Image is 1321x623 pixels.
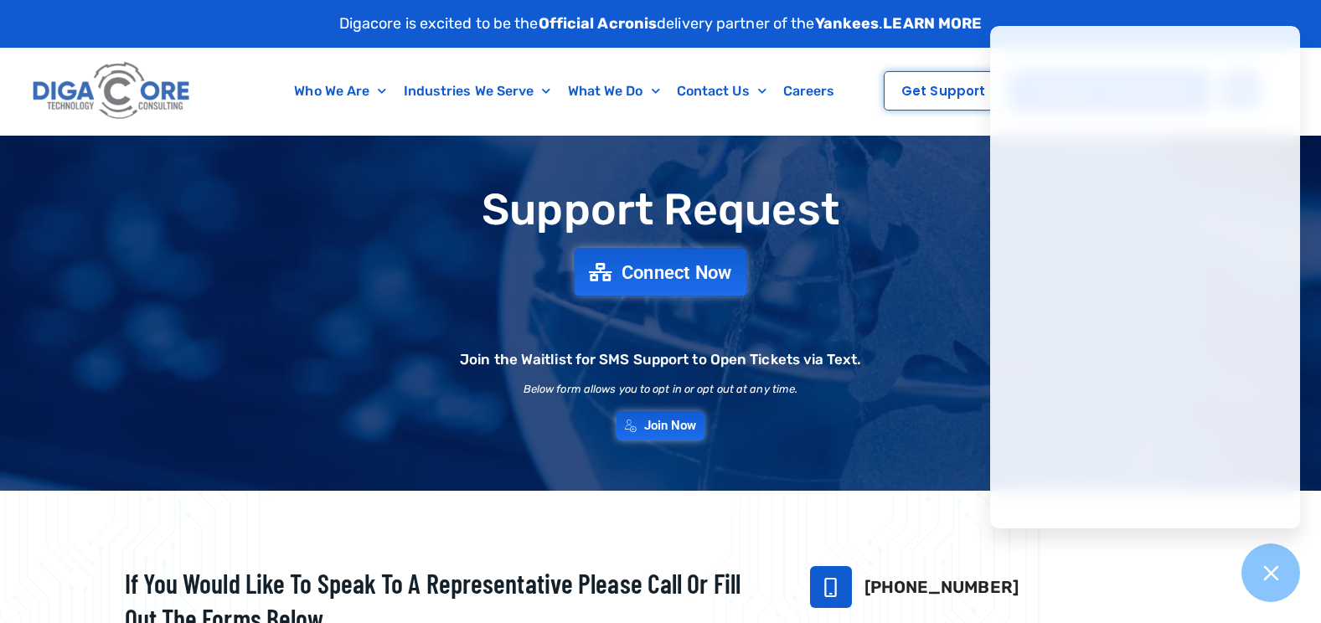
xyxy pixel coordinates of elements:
[775,72,844,111] a: Careers
[28,56,195,126] img: Digacore logo 1
[395,72,560,111] a: Industries We Serve
[286,72,395,111] a: Who We Are
[622,263,732,281] span: Connect Now
[539,14,658,33] strong: Official Acronis
[617,411,705,440] a: Join Now
[815,14,880,33] strong: Yankees
[575,249,747,296] a: Connect Now
[810,566,852,608] a: 732-646-5725
[668,72,775,111] a: Contact Us
[264,72,864,111] nav: Menu
[990,26,1300,528] iframe: Chatgenie Messenger
[864,577,1019,597] a: [PHONE_NUMBER]
[83,186,1239,234] h1: Support Request
[524,384,798,394] h2: Below form allows you to opt in or opt out at any time.
[644,420,697,432] span: Join Now
[560,72,668,111] a: What We Do
[884,71,1003,111] a: Get Support
[339,13,983,35] p: Digacore is excited to be the delivery partner of the .
[460,353,861,367] h2: Join the Waitlist for SMS Support to Open Tickets via Text.
[883,14,982,33] a: LEARN MORE
[901,85,985,97] span: Get Support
